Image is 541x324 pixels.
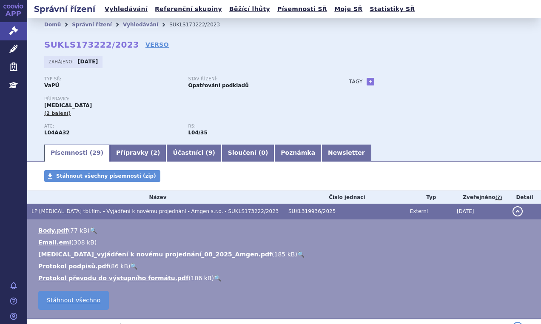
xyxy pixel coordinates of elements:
strong: VaPÚ [44,82,59,88]
h3: Tagy [349,77,363,87]
a: Přípravky (2) [110,145,166,162]
p: ATC: [44,124,179,129]
li: ( ) [38,226,532,235]
strong: Opatřování podkladů [188,82,248,88]
a: Vyhledávání [123,22,158,28]
a: Písemnosti (29) [44,145,110,162]
span: LP OTEZLA tbl.flm. - Vyjádření k novému projednání - Amgen s.r.o. - SUKLS173222/2023 [31,208,279,214]
a: [MEDICAL_DATA]_vyjádření k novému projednání_08_2025_Amgen.pdf [38,251,272,258]
a: Stáhnout všechno [38,291,109,310]
a: Vyhledávání [102,3,150,15]
a: 🔍 [214,275,221,281]
a: 🔍 [90,227,97,234]
span: 29 [92,149,100,156]
a: Body.pdf [38,227,68,234]
a: Běžící lhůty [227,3,273,15]
a: Účastníci (9) [166,145,221,162]
span: 77 kB [70,227,87,234]
a: 🔍 [130,263,137,270]
a: Poznámka [274,145,322,162]
a: VERSO [145,40,169,49]
a: Sloučení (0) [222,145,274,162]
a: Newsletter [322,145,371,162]
th: Číslo jednací [284,191,406,204]
span: (2 balení) [44,111,71,116]
a: Referenční skupiny [152,3,225,15]
abbr: (?) [495,195,502,201]
span: Zahájeno: [48,58,75,65]
a: Domů [44,22,61,28]
a: Protokol převodu do výstupního formátu.pdf [38,275,188,281]
li: ( ) [38,250,532,259]
th: Detail [508,191,541,204]
a: Správní řízení [72,22,112,28]
span: Externí [410,208,428,214]
a: Stáhnout všechny písemnosti (zip) [44,170,160,182]
li: ( ) [38,262,532,270]
span: 0 [261,149,265,156]
p: Stav řízení: [188,77,323,82]
li: SUKLS173222/2023 [169,18,231,31]
a: Email.eml [38,239,71,246]
th: Typ [406,191,453,204]
span: [MEDICAL_DATA] [44,102,92,108]
th: Název [27,191,284,204]
a: Protokol podpisů.pdf [38,263,109,270]
span: 9 [208,149,213,156]
a: Statistiky SŘ [367,3,417,15]
a: Moje SŘ [332,3,365,15]
button: detail [513,206,523,216]
a: Písemnosti SŘ [275,3,330,15]
li: ( ) [38,274,532,282]
strong: SUKLS173222/2023 [44,40,139,50]
span: 308 kB [74,239,94,246]
strong: apremilast [188,130,207,136]
h2: Správní řízení [27,3,102,15]
a: + [367,78,374,85]
td: SUKL319936/2025 [284,204,406,219]
p: Přípravky: [44,97,332,102]
strong: APREMILAST [44,130,70,136]
span: 2 [153,149,157,156]
td: [DATE] [453,204,508,219]
a: 🔍 [297,251,305,258]
span: 106 kB [191,275,212,281]
th: Zveřejněno [453,191,508,204]
p: RS: [188,124,323,129]
span: Stáhnout všechny písemnosti (zip) [56,173,156,179]
li: ( ) [38,238,532,247]
strong: [DATE] [78,59,98,65]
span: 185 kB [274,251,295,258]
span: 86 kB [111,263,128,270]
p: Typ SŘ: [44,77,179,82]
